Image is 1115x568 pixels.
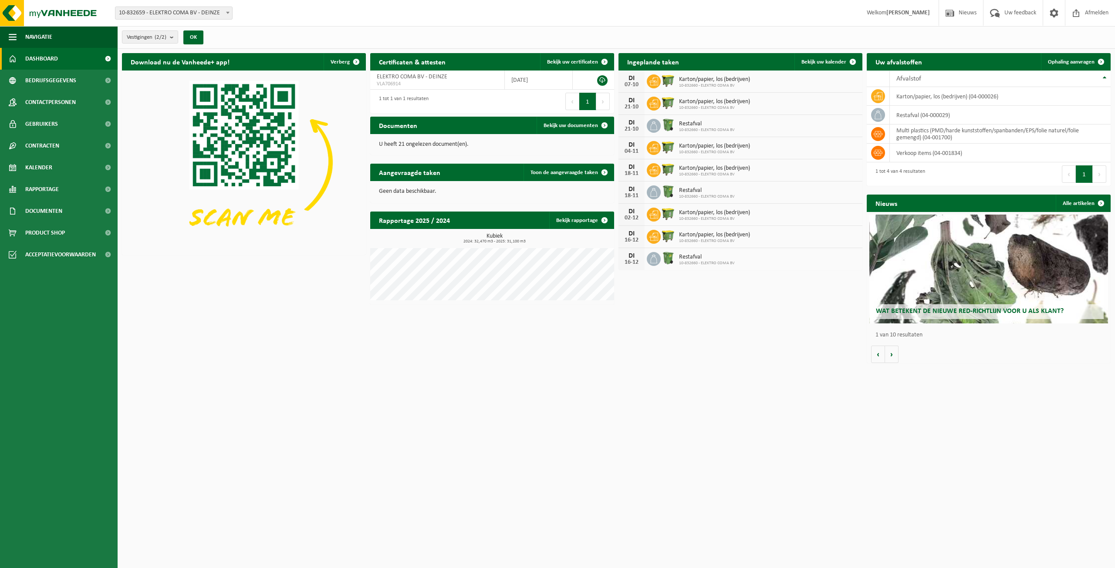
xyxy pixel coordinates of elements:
span: ELEKTRO COMA BV - DEINZE [377,74,447,80]
span: Karton/papier, los (bedrijven) [679,209,750,216]
span: Bekijk uw kalender [801,59,846,65]
div: 04-11 [623,148,640,155]
span: Ophaling aanvragen [1048,59,1095,65]
count: (2/2) [155,34,166,40]
h2: Nieuws [867,195,906,212]
div: 16-12 [623,237,640,243]
span: Karton/papier, los (bedrijven) [679,98,750,105]
span: Wat betekent de nieuwe RED-richtlijn voor u als klant? [876,308,1064,315]
a: Bekijk rapportage [549,212,613,229]
span: 10-832660 - ELEKTRO COMA BV [679,194,735,199]
button: Previous [1062,165,1076,183]
td: multi plastics (PMD/harde kunststoffen/spanbanden/EPS/folie naturel/folie gemengd) (04-001700) [890,124,1111,144]
span: Toon de aangevraagde taken [530,170,598,175]
td: verkoop items (04-001834) [890,144,1111,162]
button: Vestigingen(2/2) [122,30,178,44]
p: 1 van 10 resultaten [875,332,1106,338]
a: Toon de aangevraagde taken [524,164,613,181]
span: Restafval [679,254,735,261]
button: Vorige [871,346,885,363]
span: Afvalstof [896,75,921,82]
button: Previous [565,93,579,110]
div: DI [623,97,640,104]
span: 10-832660 - ELEKTRO COMA BV [679,239,750,244]
div: 07-10 [623,82,640,88]
h2: Ingeplande taken [618,53,688,70]
span: 10-832660 - ELEKTRO COMA BV [679,261,735,266]
img: WB-0370-HPE-GN-50 [661,184,676,199]
div: DI [623,252,640,259]
img: Download de VHEPlus App [122,71,366,253]
button: Next [1093,165,1106,183]
img: WB-0370-HPE-GN-50 [661,251,676,266]
span: Bedrijfsgegevens [25,70,76,91]
span: Restafval [679,121,735,128]
span: Vestigingen [127,31,166,44]
span: 10-832660 - ELEKTRO COMA BV [679,216,750,222]
div: 18-11 [623,193,640,199]
a: Ophaling aanvragen [1041,53,1110,71]
img: WB-1100-HPE-GN-50 [661,162,676,177]
a: Bekijk uw documenten [537,117,613,134]
span: Restafval [679,187,735,194]
span: 10-832660 - ELEKTRO COMA BV [679,128,735,133]
span: Navigatie [25,26,52,48]
span: Contactpersonen [25,91,76,113]
h2: Certificaten & attesten [370,53,454,70]
td: restafval (04-000029) [890,106,1111,124]
td: karton/papier, los (bedrijven) (04-000026) [890,87,1111,106]
h2: Download nu de Vanheede+ app! [122,53,238,70]
span: Karton/papier, los (bedrijven) [679,76,750,83]
span: 10-832660 - ELEKTRO COMA BV [679,83,750,88]
h2: Uw afvalstoffen [867,53,931,70]
div: 16-12 [623,259,640,266]
img: WB-1100-HPE-GN-50 [661,229,676,243]
div: 18-11 [623,171,640,177]
a: Wat betekent de nieuwe RED-richtlijn voor u als klant? [869,215,1108,323]
span: 10-832660 - ELEKTRO COMA BV [679,150,750,155]
p: U heeft 21 ongelezen document(en). [379,141,605,148]
div: DI [623,230,640,237]
button: 1 [1076,165,1093,183]
span: Bekijk uw certificaten [547,59,598,65]
button: 1 [579,93,596,110]
img: WB-1100-HPE-GN-50 [661,206,676,221]
span: 10-832660 - ELEKTRO COMA BV [679,172,750,177]
img: WB-1100-HPE-GN-50 [661,95,676,110]
div: 02-12 [623,215,640,221]
span: 2024: 32,470 m3 - 2025: 31,100 m3 [375,239,614,244]
span: 10-832659 - ELEKTRO COMA BV - DEINZE [115,7,233,20]
span: Contracten [25,135,59,157]
td: [DATE] [505,71,572,90]
span: Karton/papier, los (bedrijven) [679,143,750,150]
button: Next [596,93,610,110]
button: Verberg [324,53,365,71]
a: Bekijk uw kalender [794,53,862,71]
strong: [PERSON_NAME] [886,10,930,16]
span: VLA706914 [377,81,498,87]
button: OK [183,30,203,44]
button: Volgende [885,346,899,363]
div: DI [623,119,640,126]
div: DI [623,164,640,171]
span: Kalender [25,157,52,178]
div: DI [623,186,640,193]
span: Gebruikers [25,113,58,135]
span: Rapportage [25,178,59,200]
h2: Documenten [370,117,426,134]
div: DI [623,75,640,82]
div: 21-10 [623,126,640,132]
div: DI [623,208,640,215]
span: Karton/papier, los (bedrijven) [679,165,750,172]
p: Geen data beschikbaar. [379,188,605,195]
span: Dashboard [25,48,58,70]
h2: Rapportage 2025 / 2024 [370,212,459,229]
span: 10-832660 - ELEKTRO COMA BV [679,105,750,111]
div: 1 tot 1 van 1 resultaten [375,92,429,111]
a: Bekijk uw certificaten [540,53,613,71]
span: Acceptatievoorwaarden [25,244,96,266]
h3: Kubiek [375,233,614,244]
span: Documenten [25,200,62,222]
span: Product Shop [25,222,65,244]
span: 10-832659 - ELEKTRO COMA BV - DEINZE [115,7,232,19]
